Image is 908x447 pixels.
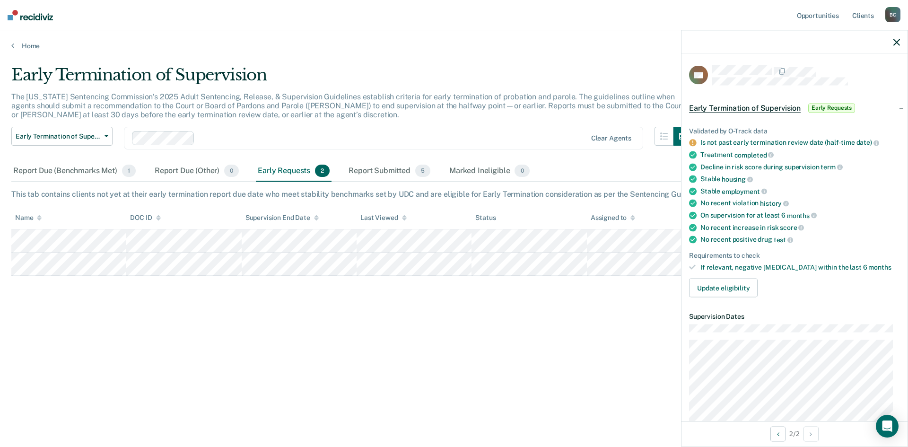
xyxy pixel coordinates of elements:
[868,263,891,271] span: months
[700,263,900,271] div: If relevant, negative [MEDICAL_DATA] within the last 6
[591,214,635,222] div: Assigned to
[681,93,908,123] div: Early Termination of SupervisionEarly Requests
[689,103,801,113] span: Early Termination of Supervision
[122,165,136,177] span: 1
[360,214,406,222] div: Last Viewed
[11,65,692,92] div: Early Termination of Supervision
[8,10,53,20] img: Recidiviz
[774,236,793,244] span: test
[821,163,842,171] span: term
[11,161,138,182] div: Report Due (Benchmarks Met)
[700,151,900,159] div: Treatment
[787,211,817,219] span: months
[700,223,900,232] div: No recent increase in risk
[689,251,900,259] div: Requirements to check
[689,127,900,135] div: Validated by O-Track data
[16,132,101,140] span: Early Termination of Supervision
[11,190,897,199] div: This tab contains clients not yet at their early termination report due date who meet stability b...
[689,279,758,298] button: Update eligibility
[760,200,789,207] span: history
[347,161,432,182] div: Report Submitted
[700,199,900,208] div: No recent violation
[415,165,430,177] span: 5
[700,139,900,147] div: Is not past early termination review date (half-time date)
[515,165,529,177] span: 0
[447,161,532,182] div: Marked Ineligible
[722,175,753,183] span: housing
[780,224,804,231] span: score
[700,236,900,244] div: No recent positive drug
[15,214,42,222] div: Name
[808,103,855,113] span: Early Requests
[885,7,900,22] div: B C
[11,42,897,50] a: Home
[681,421,908,446] div: 2 / 2
[700,211,900,220] div: On supervision for at least 6
[700,163,900,171] div: Decline in risk score during supervision
[591,134,631,142] div: Clear agents
[876,415,899,438] div: Open Intercom Messenger
[130,214,160,222] div: DOC ID
[153,161,241,182] div: Report Due (Other)
[315,165,330,177] span: 2
[734,151,774,158] span: completed
[689,313,900,321] dt: Supervision Dates
[256,161,332,182] div: Early Requests
[11,92,684,119] p: The [US_STATE] Sentencing Commission’s 2025 Adult Sentencing, Release, & Supervision Guidelines e...
[803,426,819,441] button: Next Opportunity
[224,165,239,177] span: 0
[700,175,900,184] div: Stable
[475,214,496,222] div: Status
[722,187,767,195] span: employment
[700,187,900,195] div: Stable
[770,426,786,441] button: Previous Opportunity
[245,214,319,222] div: Supervision End Date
